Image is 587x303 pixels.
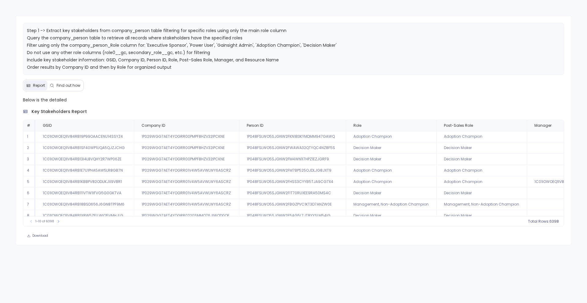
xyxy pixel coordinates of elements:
[444,123,473,128] span: Post-Sales Role
[23,142,35,154] td: 2
[27,123,30,128] span: #
[23,176,35,188] td: 5
[134,154,239,165] td: 1P029WGG7AET4YOGRR00PMPF8HZV32IPCKNE
[23,96,564,104] p: Below is the detailed
[436,210,527,221] td: Decision Maker
[239,131,346,142] td: 1P048FSLWO5SJGNW2FKN1B3KYMDMM947GAWQ
[24,81,47,90] button: Report
[134,176,239,188] td: 1P029WGG7AET4YOGRR01V4W5AVWLWY6ASCRZ
[436,188,527,199] td: Decision Maker
[239,188,346,199] td: 1P048FSLWO5SJGNW2FIT70RUXEE9RA50MS4C
[35,188,134,199] td: 1C01IOWOEQ1IV84RB111VTW1IFVG5G0GKTVA
[35,131,134,142] td: 1C01IOWOEQ1IV84RB19P99OAACENU14SSYZ4
[436,142,527,154] td: Decision Maker
[47,81,83,90] button: Find out how
[32,234,48,238] span: Download
[346,188,436,199] td: Decision Maker
[23,210,35,221] td: 8
[346,210,436,221] td: Decision Maker
[23,232,52,240] button: Download
[23,188,35,199] td: 6
[35,210,134,221] td: 1C01IOWOEQ1IV84RB1X8W5ZFLLWIQ5VMHJLG
[436,154,527,165] td: Decision Maker
[346,165,436,176] td: Adoption Champion
[346,176,436,188] td: Adoption Champion
[35,142,134,154] td: 1C01IOWOEQ1IV84RB1SF40WP1UQA5QJZJCHG
[35,219,54,224] span: 1-10 of 6398
[239,199,346,210] td: 1P048FSLWO5SJGNW2FBGZPVC1KT3D7ANZW0E
[33,83,45,88] span: Report
[239,142,346,154] td: 1P048FSLWO5SJGNW2FWAWA32QTYQC4NZ8F5S
[57,83,80,88] span: Find out how
[436,165,527,176] td: Adoption Champion
[142,123,165,128] span: Company ID
[35,165,134,176] td: 1C01IOWOEQ1IV84RB1E7U1PHA5AW5LR8GB7N
[549,219,559,224] span: 6398
[534,123,552,128] span: Manager
[247,123,263,128] span: Person ID
[239,210,346,221] td: 1P048FSLWO5SJGNW2F5AG5L7JT8YYSLM54IG
[35,199,134,210] td: 1C01IOWOEQ1IV84RB18BSD656J6GN8TPF9M6
[134,142,239,154] td: 1P029WGG7AET4YOGRR00PMPF8HZV32IPCKNE
[346,142,436,154] td: Decision Maker
[35,154,134,165] td: 1C01IOWOEQ1IV84RB13I4L8VQHY2R7WP06ZE
[436,176,527,188] td: Adoption Champion
[239,154,346,165] td: 1P048FSLWO5SJGNW2FM4WN1I7HPZ1EZJGRF9
[23,199,35,210] td: 7
[436,131,527,142] td: Adoption Champion
[134,131,239,142] td: 1P029WGG7AET4YOGRR00PMPF8HZV32IPCKNE
[27,27,337,70] span: Step 1 -> Extract key stakeholders from company_person table filtering for specific roles using o...
[134,188,239,199] td: 1P029WGG7AET4YOGRR01V4W5AVWLWY6ASCRZ
[436,199,527,210] td: Management, Non-Adoption Champion
[134,210,239,221] td: 1P029WGG7AET4YOGRR0220SMMQ76JIWQD0OE
[346,154,436,165] td: Decision Maker
[35,176,134,188] td: 1C01IOWOEQ1IV84RB1KBBPV82ODUKJX9VBR1
[239,165,346,176] td: 1P048FSLWO5SJGNW2FM7BP525OJDLJG8JXT9
[23,131,35,142] td: 1
[134,165,239,176] td: 1P029WGG7AET4YOGRR01V4W5AVWLWY6ASCRZ
[528,219,549,224] span: Total Rows:
[346,199,436,210] td: Management, Non-Adoption Champion
[23,154,35,165] td: 3
[134,199,239,210] td: 1P029WGG7AET4YOGRR01V4W5AVWLWY6ASCRZ
[346,131,436,142] td: Adoption Champion
[31,108,87,115] span: key stakeholders report
[43,123,52,128] span: GSID
[353,123,361,128] span: Role
[23,165,35,176] td: 4
[239,176,346,188] td: 1P048FSLWO5SJGNW2FHSS3CYYB5TJA9CG7X4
